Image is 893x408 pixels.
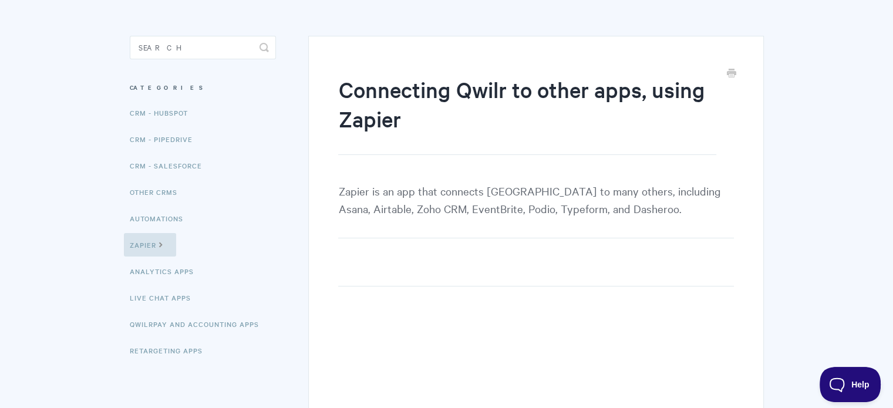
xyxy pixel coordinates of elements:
[130,127,201,151] a: CRM - Pipedrive
[130,154,211,177] a: CRM - Salesforce
[130,77,276,98] h3: Categories
[130,286,200,309] a: Live Chat Apps
[820,367,881,402] iframe: Toggle Customer Support
[130,207,192,230] a: Automations
[338,75,716,155] h1: Connecting Qwilr to other apps, using Zapier
[130,36,276,59] input: Search
[727,68,736,80] a: Print this Article
[130,259,203,283] a: Analytics Apps
[130,101,197,124] a: CRM - HubSpot
[130,180,186,204] a: Other CRMs
[130,312,268,336] a: QwilrPay and Accounting Apps
[130,339,211,362] a: Retargeting Apps
[124,233,176,257] a: Zapier
[338,182,733,238] p: Zapier is an app that connects [GEOGRAPHIC_DATA] to many others, including Asana, Airtable, Zoho ...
